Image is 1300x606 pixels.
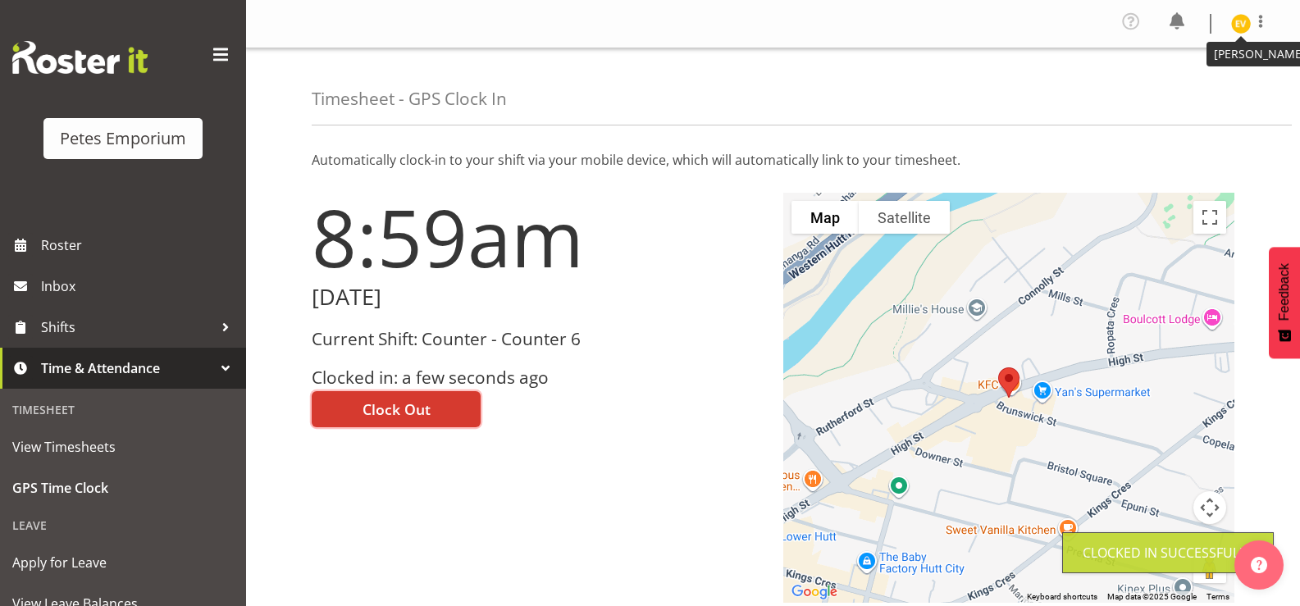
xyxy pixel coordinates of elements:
[312,368,764,387] h3: Clocked in: a few seconds ago
[312,150,1234,170] p: Automatically clock-in to your shift via your mobile device, which will automatically link to you...
[787,581,842,603] img: Google
[4,542,242,583] a: Apply for Leave
[12,476,234,500] span: GPS Time Clock
[859,201,950,234] button: Show satellite imagery
[363,399,431,420] span: Clock Out
[41,356,213,380] span: Time & Attendance
[1107,592,1197,601] span: Map data ©2025 Google
[12,41,148,74] img: Rosterit website logo
[41,315,213,339] span: Shifts
[4,467,242,508] a: GPS Time Clock
[312,330,764,349] h3: Current Shift: Counter - Counter 6
[4,393,242,426] div: Timesheet
[1193,491,1226,524] button: Map camera controls
[1277,263,1292,321] span: Feedback
[1083,543,1253,563] div: Clocked in Successfully
[312,89,507,108] h4: Timesheet - GPS Clock In
[312,391,481,427] button: Clock Out
[60,126,186,151] div: Petes Emporium
[12,435,234,459] span: View Timesheets
[1206,592,1229,601] a: Terms (opens in new tab)
[41,274,238,298] span: Inbox
[4,426,242,467] a: View Timesheets
[312,193,764,281] h1: 8:59am
[312,285,764,310] h2: [DATE]
[1231,14,1251,34] img: eva-vailini10223.jpg
[1269,247,1300,358] button: Feedback - Show survey
[1251,557,1267,573] img: help-xxl-2.png
[41,233,238,257] span: Roster
[1193,201,1226,234] button: Toggle fullscreen view
[1027,591,1097,603] button: Keyboard shortcuts
[791,201,859,234] button: Show street map
[787,581,842,603] a: Open this area in Google Maps (opens a new window)
[4,508,242,542] div: Leave
[12,550,234,575] span: Apply for Leave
